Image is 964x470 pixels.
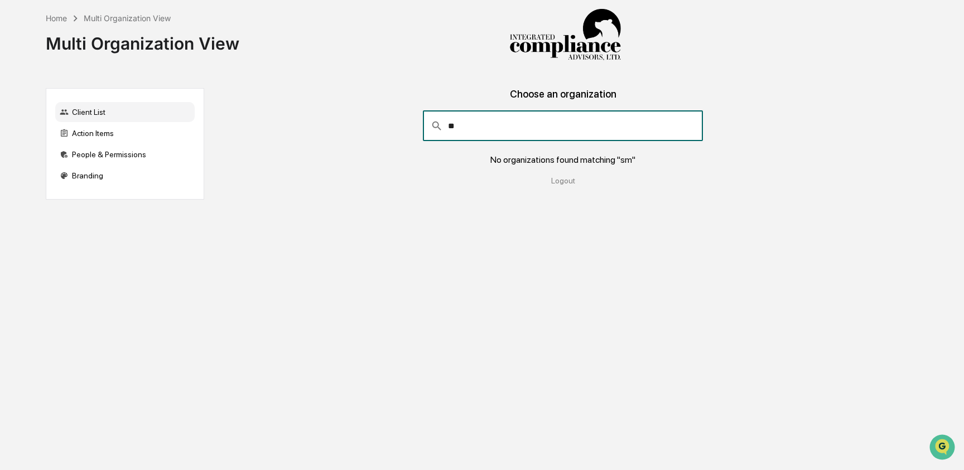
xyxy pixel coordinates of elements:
[46,25,239,54] div: Multi Organization View
[46,13,67,23] div: Home
[55,123,195,143] div: Action Items
[76,136,143,156] a: 🗄️Attestations
[22,140,72,152] span: Preclearance
[213,176,913,185] div: Logout
[81,142,90,151] div: 🗄️
[928,433,958,463] iframe: Open customer support
[213,88,913,111] div: Choose an organization
[55,166,195,186] div: Branding
[190,89,203,102] button: Start new chat
[84,13,171,23] div: Multi Organization View
[38,96,141,105] div: We're available if you need us!
[11,85,31,105] img: 1746055101610-c473b297-6a78-478c-a979-82029cc54cd1
[111,189,135,197] span: Pylon
[509,9,621,61] img: Integrated Compliance Advisors
[22,162,70,173] span: Data Lookup
[7,157,75,177] a: 🔎Data Lookup
[11,163,20,172] div: 🔎
[92,140,138,152] span: Attestations
[7,136,76,156] a: 🖐️Preclearance
[490,154,635,165] div: No organizations found matching " sm "
[423,111,703,141] div: consultant-dashboard__filter-organizations-search-bar
[11,23,203,41] p: How can we help?
[55,102,195,122] div: Client List
[38,85,183,96] div: Start new chat
[11,142,20,151] div: 🖐️
[79,188,135,197] a: Powered byPylon
[55,144,195,164] div: People & Permissions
